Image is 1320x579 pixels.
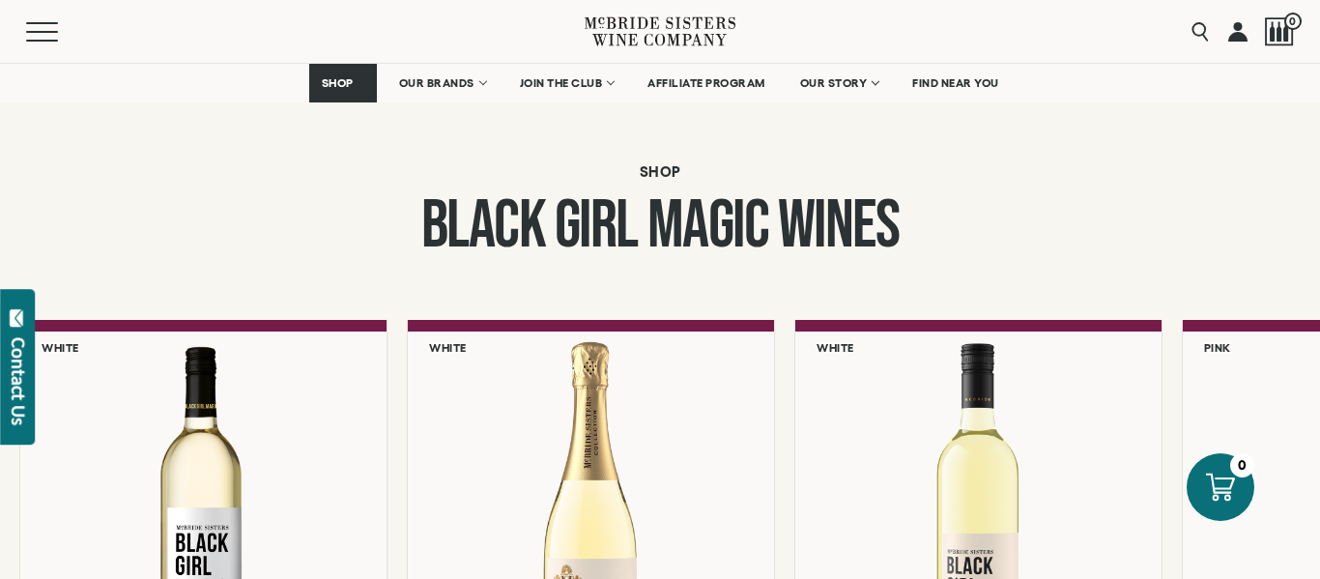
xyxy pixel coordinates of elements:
div: Contact Us [9,337,28,425]
a: SHOP [309,64,377,102]
span: AFFILIATE PROGRAM [647,76,765,90]
span: OUR STORY [800,76,868,90]
a: OUR STORY [788,64,891,102]
span: Girl [555,186,638,267]
h6: White [429,341,467,354]
span: 0 [1284,13,1302,30]
span: Wines [778,186,900,267]
h6: White [42,341,79,354]
span: Magic [647,186,769,267]
div: 0 [1230,453,1254,478]
h6: White [817,341,854,354]
span: JOIN THE CLUB [520,76,603,90]
span: OUR BRANDS [399,76,474,90]
a: OUR BRANDS [387,64,498,102]
a: AFFILIATE PROGRAM [635,64,778,102]
span: Black [421,186,546,267]
a: FIND NEAR YOU [900,64,1012,102]
span: FIND NEAR YOU [912,76,999,90]
button: Mobile Menu Trigger [26,22,96,42]
a: JOIN THE CLUB [507,64,626,102]
span: SHOP [322,76,355,90]
h6: Pink [1204,341,1231,354]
